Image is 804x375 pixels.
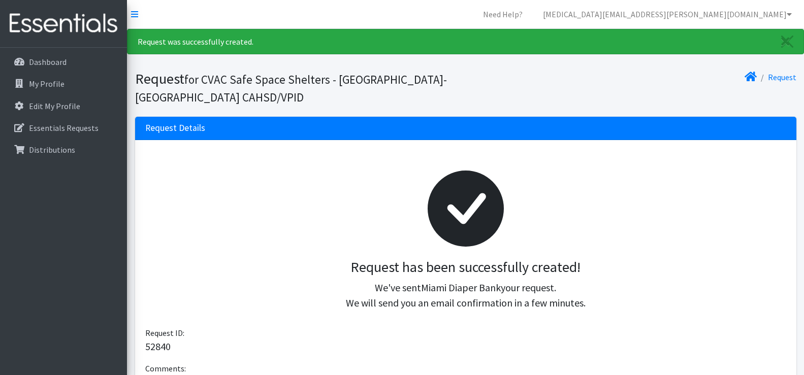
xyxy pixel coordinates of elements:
p: 52840 [145,339,786,354]
p: My Profile [29,79,65,89]
img: HumanEssentials [4,7,123,41]
a: Close [771,29,803,54]
span: Comments: [145,363,186,373]
h3: Request has been successfully created! [153,259,778,276]
a: [MEDICAL_DATA][EMAIL_ADDRESS][PERSON_NAME][DOMAIN_NAME] [535,4,800,24]
a: My Profile [4,74,123,94]
a: Dashboard [4,52,123,72]
a: Need Help? [475,4,531,24]
h3: Request Details [145,123,205,133]
p: Dashboard [29,57,67,67]
small: for CVAC Safe Space Shelters - [GEOGRAPHIC_DATA]- [GEOGRAPHIC_DATA] CAHSD/VPID [135,72,447,105]
p: Edit My Profile [29,101,80,111]
p: Essentials Requests [29,123,99,133]
a: Edit My Profile [4,96,123,116]
a: Request [768,72,796,82]
span: Miami Diaper Bank [421,281,501,294]
a: Essentials Requests [4,118,123,138]
p: We've sent your request. We will send you an email confirmation in a few minutes. [153,280,778,311]
h1: Request [135,70,462,105]
p: Distributions [29,145,75,155]
div: Request was successfully created. [127,29,804,54]
a: Distributions [4,140,123,160]
span: Request ID: [145,328,184,338]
